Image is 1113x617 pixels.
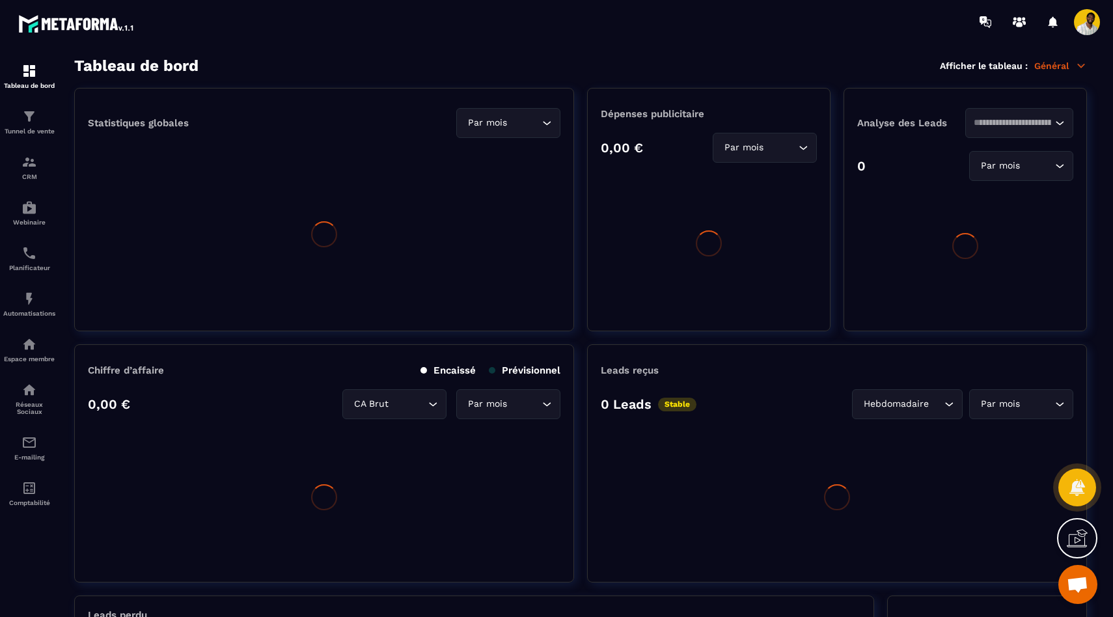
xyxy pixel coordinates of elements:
div: Search for option [456,389,560,419]
span: Par mois [465,397,510,411]
p: 0 Leads [601,396,652,412]
p: E-mailing [3,454,55,461]
p: Stable [658,398,696,411]
div: Search for option [969,389,1073,419]
p: Statistiques globales [88,117,189,129]
input: Search for option [974,116,1052,130]
img: automations [21,200,37,215]
p: Encaissé [420,364,476,376]
p: Prévisionnel [489,364,560,376]
a: automationsautomationsEspace membre [3,327,55,372]
input: Search for option [931,397,941,411]
img: logo [18,12,135,35]
p: Espace membre [3,355,55,363]
p: Leads reçus [601,364,659,376]
span: Hebdomadaire [860,397,931,411]
a: formationformationTableau de bord [3,53,55,99]
p: Tableau de bord [3,82,55,89]
p: Automatisations [3,310,55,317]
p: Comptabilité [3,499,55,506]
a: Ouvrir le chat [1058,565,1097,604]
img: formation [21,63,37,79]
p: 0,00 € [601,140,643,156]
img: formation [21,109,37,124]
p: Afficher le tableau : [940,61,1028,71]
span: Par mois [978,159,1023,173]
a: automationsautomationsAutomatisations [3,281,55,327]
a: formationformationCRM [3,144,55,190]
h3: Tableau de bord [74,57,199,75]
a: formationformationTunnel de vente [3,99,55,144]
p: Réseaux Sociaux [3,401,55,415]
a: automationsautomationsWebinaire [3,190,55,236]
img: scheduler [21,245,37,261]
p: Analyse des Leads [857,117,965,129]
p: Planificateur [3,264,55,271]
p: 0,00 € [88,396,130,412]
a: social-networksocial-networkRéseaux Sociaux [3,372,55,425]
a: schedulerschedulerPlanificateur [3,236,55,281]
div: Search for option [969,151,1073,181]
img: email [21,435,37,450]
img: formation [21,154,37,170]
div: Search for option [713,133,817,163]
img: accountant [21,480,37,496]
span: CA Brut [351,397,391,411]
input: Search for option [1023,397,1052,411]
a: accountantaccountantComptabilité [3,471,55,516]
input: Search for option [391,397,425,411]
input: Search for option [510,397,539,411]
span: Par mois [465,116,510,130]
input: Search for option [766,141,795,155]
p: Webinaire [3,219,55,226]
img: automations [21,336,37,352]
p: 0 [857,158,866,174]
input: Search for option [510,116,539,130]
div: Search for option [342,389,447,419]
div: Search for option [456,108,560,138]
div: Search for option [852,389,963,419]
input: Search for option [1023,159,1052,173]
img: social-network [21,382,37,398]
img: automations [21,291,37,307]
span: Par mois [721,141,766,155]
p: CRM [3,173,55,180]
p: Chiffre d’affaire [88,364,164,376]
div: Search for option [965,108,1073,138]
span: Par mois [978,397,1023,411]
p: Dépenses publicitaire [601,108,817,120]
p: Tunnel de vente [3,128,55,135]
p: Général [1034,60,1087,72]
a: emailemailE-mailing [3,425,55,471]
